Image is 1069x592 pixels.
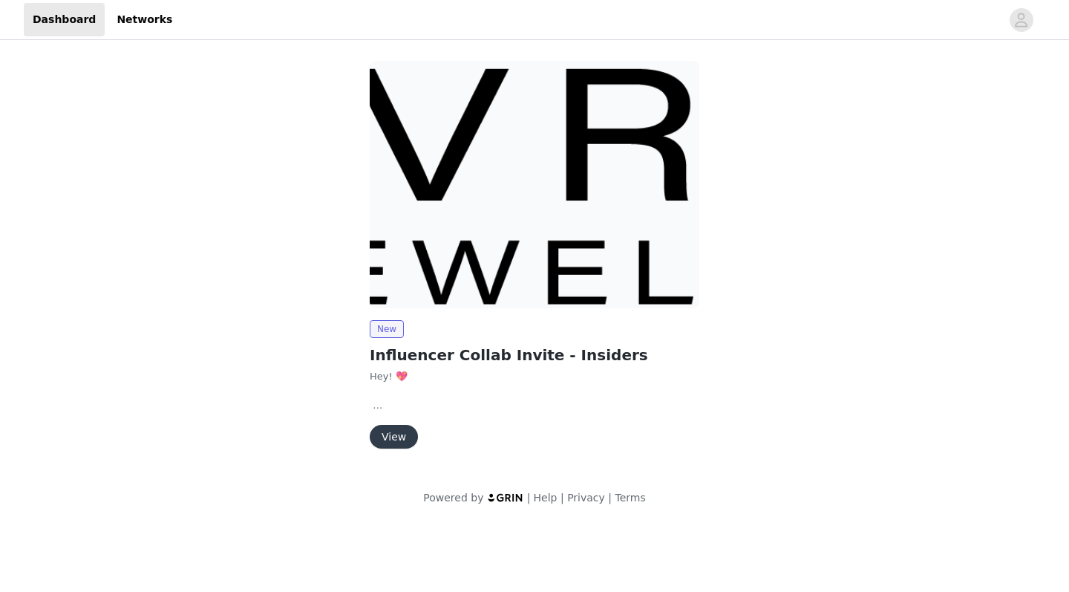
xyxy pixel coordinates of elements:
p: Hey! 💖 [370,369,699,384]
span: New [370,320,404,338]
button: View [370,425,418,449]
div: avatar [1014,8,1028,32]
a: View [370,432,418,443]
img: Evry Jewels [370,61,699,308]
h2: Influencer Collab Invite - Insiders [370,344,699,366]
span: | [560,492,564,504]
span: Powered by [423,492,483,504]
span: | [527,492,531,504]
a: Terms [615,492,645,504]
a: Privacy [567,492,605,504]
img: logo [487,492,524,502]
a: Networks [108,3,181,36]
span: | [608,492,612,504]
a: Help [534,492,558,504]
a: Dashboard [24,3,105,36]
